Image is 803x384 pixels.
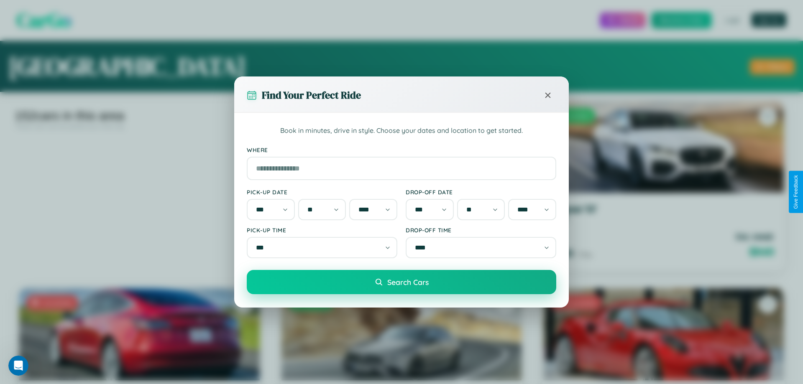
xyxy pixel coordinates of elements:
label: Drop-off Time [406,226,556,234]
h3: Find Your Perfect Ride [262,88,361,102]
p: Book in minutes, drive in style. Choose your dates and location to get started. [247,125,556,136]
label: Where [247,146,556,153]
label: Drop-off Date [406,188,556,196]
button: Search Cars [247,270,556,294]
span: Search Cars [387,277,429,287]
label: Pick-up Date [247,188,397,196]
label: Pick-up Time [247,226,397,234]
